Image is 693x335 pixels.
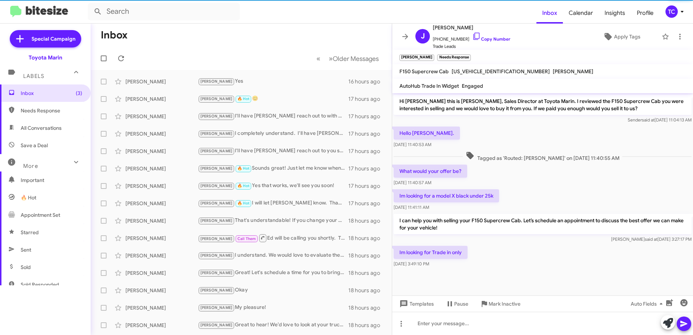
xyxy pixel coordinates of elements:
div: [PERSON_NAME] [125,304,198,311]
span: Trade Leads [433,43,510,50]
span: [PERSON_NAME] [200,114,233,119]
div: 18 hours ago [348,304,386,311]
div: 17 hours ago [348,95,386,103]
h1: Inbox [101,29,128,41]
div: [PERSON_NAME] [125,269,198,277]
span: said at [642,117,655,123]
div: [PERSON_NAME] [125,78,198,85]
div: 18 hours ago [348,217,386,224]
p: Hi [PERSON_NAME] this is [PERSON_NAME], Sales Director at Toyota Marin. I reviewed the F150 Super... [394,95,692,115]
span: Important [21,177,82,184]
div: That's understandable! If you change your mind about selling the Honda in the future, feel free t... [198,216,348,225]
span: AutoHub Trade In Widget [399,83,459,89]
span: [PERSON_NAME] [200,166,233,171]
span: Inbox [21,90,82,97]
span: [PERSON_NAME] [200,183,233,188]
span: Needs Response [21,107,82,114]
div: Toyota Marin [29,54,62,61]
div: I'll have [PERSON_NAME] reach out to you shortly. Thank you! [198,147,348,155]
div: [PERSON_NAME] [125,182,198,190]
span: [PERSON_NAME] [433,23,510,32]
span: Call Them [237,236,256,241]
nav: Page navigation example [312,51,383,66]
div: 17 hours ago [348,182,386,190]
span: Tagged as 'Routed: [PERSON_NAME]' on [DATE] 11:40:55 AM [463,151,622,162]
span: Labels [23,73,44,79]
p: What would your offer be? [394,165,467,178]
div: I understand. We would love to evaluate the vehicle further. Would you be available to bring it i... [198,251,348,260]
span: More [23,163,38,169]
div: 18 hours ago [348,287,386,294]
span: [PERSON_NAME] [200,323,233,327]
div: I'll have [PERSON_NAME] reach out to with an estimated range. Thank you! [198,112,348,120]
div: [PERSON_NAME] [125,252,198,259]
span: [DATE] 11:40:57 AM [394,180,431,185]
div: Yes [198,77,348,86]
span: All Conversations [21,124,62,132]
a: Inbox [536,3,563,24]
button: Auto Fields [625,297,671,310]
span: [PERSON_NAME] [200,131,233,136]
div: 17 hours ago [348,148,386,155]
span: [PHONE_NUMBER] [433,32,510,43]
div: My pleasure! [198,303,348,312]
span: Auto Fields [631,297,665,310]
div: 😊 [198,95,348,103]
span: 🔥 Hot [21,194,36,201]
a: Special Campaign [10,30,81,47]
a: Profile [631,3,659,24]
div: TC [665,5,678,18]
input: Search [88,3,240,20]
small: Needs Response [437,54,470,61]
span: Sent [21,246,31,253]
span: [PERSON_NAME] [DATE] 3:27:17 PM [611,236,692,242]
button: Mark Inactive [474,297,526,310]
span: [PERSON_NAME] [200,218,233,223]
div: 16 hours ago [348,78,386,85]
span: [PERSON_NAME] [200,79,233,84]
div: [PERSON_NAME] [125,200,198,207]
span: [PERSON_NAME] [200,270,233,275]
div: [PERSON_NAME] [125,322,198,329]
a: Calendar [563,3,599,24]
div: Okay [198,286,348,294]
span: Sold Responded [21,281,59,288]
span: [US_VEHICLE_IDENTIFICATION_NUMBER] [452,68,550,75]
div: 18 hours ago [348,269,386,277]
span: 🔥 Hot [237,96,250,101]
p: I can help you with selling your F150 Supercrew Cab. Let’s schedule an appointment to discuss the... [394,214,692,234]
span: [DATE] 3:49:10 PM [394,261,429,266]
span: [PERSON_NAME] [200,236,233,241]
button: TC [659,5,685,18]
span: [PERSON_NAME] [200,149,233,153]
span: « [316,54,320,63]
span: Pause [454,297,468,310]
span: [PERSON_NAME] [200,305,233,310]
a: Insights [599,3,631,24]
span: (3) [76,90,82,97]
span: Older Messages [333,55,379,63]
div: I will let [PERSON_NAME] know. Thank you! [198,199,348,207]
div: I completely understand. I'll have [PERSON_NAME] reach out to you. [198,129,348,138]
div: Ed will be calling you shortly. Thank you! [198,233,348,243]
div: 17 hours ago [348,130,386,137]
a: Copy Number [472,36,510,42]
div: Great! Let's schedule a time for you to bring in the Forte so we can take a closer look and discu... [198,269,348,277]
p: Hello [PERSON_NAME]. [394,127,460,140]
span: said at [645,236,657,242]
button: Apply Tags [585,30,658,43]
div: Great to hear! We’d love to look at your truck. [PERSON_NAME] is off [DATE], but please let me kn... [198,321,348,329]
span: [DATE] 11:41:11 AM [394,204,429,210]
span: [PERSON_NAME] [200,201,233,206]
span: 🔥 Hot [237,183,250,188]
p: Im looking for Trade in only [394,246,468,259]
div: Yes that works, we'll see you soon! [198,182,348,190]
span: Sender [DATE] 11:04:13 AM [628,117,692,123]
span: 🔥 Hot [237,201,250,206]
div: 18 hours ago [348,322,386,329]
span: Mark Inactive [489,297,520,310]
